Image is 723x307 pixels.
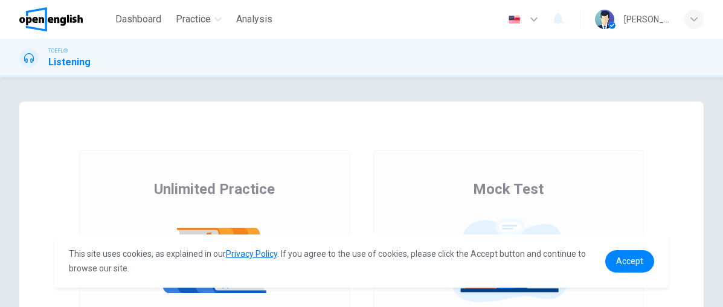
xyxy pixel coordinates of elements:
span: Mock Test [473,179,544,199]
span: Analysis [236,12,272,27]
span: This site uses cookies, as explained in our . If you agree to the use of cookies, please click th... [69,249,586,273]
button: Analysis [231,8,277,30]
a: dismiss cookie message [605,250,654,273]
div: [PERSON_NAME] [624,12,670,27]
img: Profile picture [595,10,614,29]
span: TOEFL® [48,47,68,55]
button: Practice [171,8,227,30]
img: OpenEnglish logo [19,7,83,31]
div: cookieconsent [54,234,669,288]
h1: Listening [48,55,91,69]
a: Privacy Policy [226,249,277,259]
span: Practice [176,12,211,27]
span: Accept [616,256,643,266]
span: Dashboard [115,12,161,27]
button: Dashboard [111,8,166,30]
span: Unlimited Practice [154,179,275,199]
a: OpenEnglish logo [19,7,111,31]
img: en [507,15,522,24]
